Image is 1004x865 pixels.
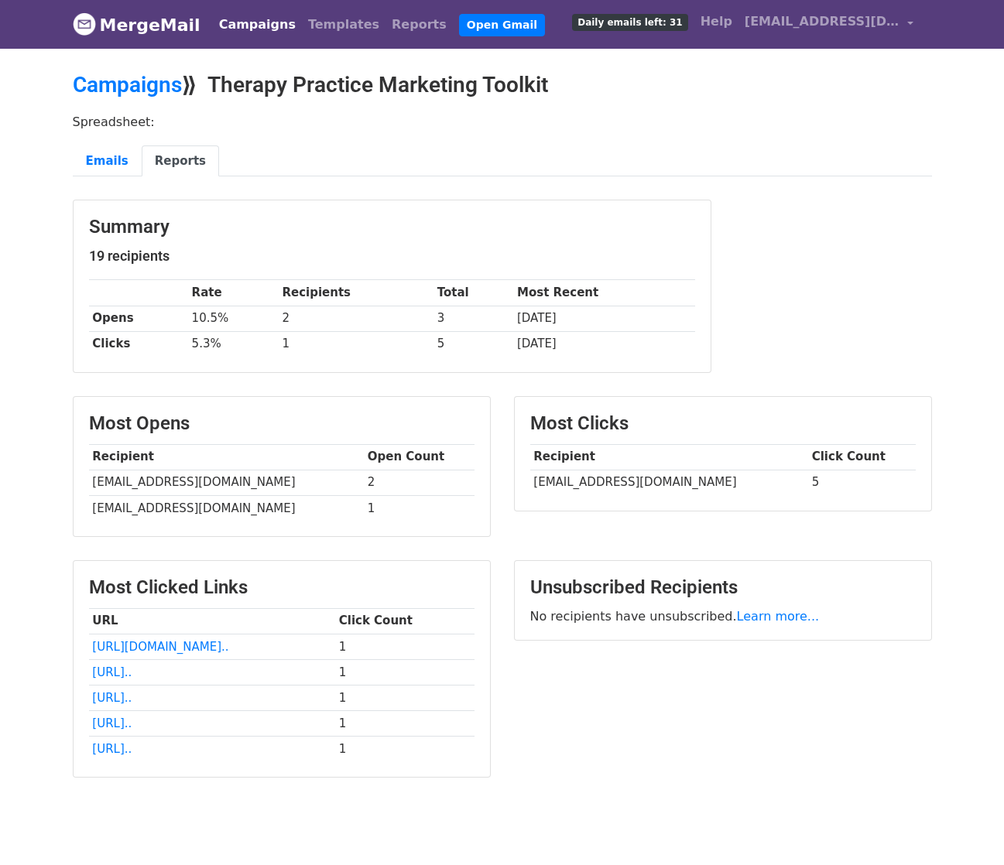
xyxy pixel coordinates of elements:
[364,470,475,495] td: 2
[335,659,475,685] td: 1
[737,609,820,624] a: Learn more...
[364,444,475,470] th: Open Count
[73,72,932,98] h2: ⟫ Therapy Practice Marketing Toolkit
[89,444,364,470] th: Recipient
[530,608,916,624] p: No recipients have unsubscribed.
[89,248,695,265] h5: 19 recipients
[89,216,695,238] h3: Summary
[572,14,687,31] span: Daily emails left: 31
[73,9,200,41] a: MergeMail
[188,306,279,331] td: 10.5%
[89,306,188,331] th: Opens
[738,6,920,43] a: [EMAIL_ADDRESS][DOMAIN_NAME]
[302,9,385,40] a: Templates
[364,495,475,521] td: 1
[279,306,433,331] td: 2
[335,608,475,634] th: Click Count
[89,576,475,599] h3: Most Clicked Links
[808,470,916,495] td: 5
[279,280,433,306] th: Recipients
[335,711,475,737] td: 1
[92,691,132,705] a: [URL]..
[513,280,694,306] th: Most Recent
[89,331,188,357] th: Clicks
[73,12,96,36] img: MergeMail logo
[433,280,513,306] th: Total
[513,306,694,331] td: [DATE]
[530,576,916,599] h3: Unsubscribed Recipients
[188,331,279,357] td: 5.3%
[92,716,132,730] a: [URL]..
[89,470,364,495] td: [EMAIL_ADDRESS][DOMAIN_NAME]
[927,791,1004,865] iframe: Chat Widget
[73,72,182,97] a: Campaigns
[279,331,433,357] td: 1
[92,640,228,654] a: [URL][DOMAIN_NAME]..
[335,685,475,710] td: 1
[73,145,142,177] a: Emails
[433,306,513,331] td: 3
[745,12,899,31] span: [EMAIL_ADDRESS][DOMAIN_NAME]
[335,634,475,659] td: 1
[213,9,302,40] a: Campaigns
[188,280,279,306] th: Rate
[92,742,132,756] a: [URL]..
[433,331,513,357] td: 5
[385,9,453,40] a: Reports
[459,14,545,36] a: Open Gmail
[335,737,475,762] td: 1
[92,665,132,679] a: [URL]..
[89,495,364,521] td: [EMAIL_ADDRESS][DOMAIN_NAME]
[89,608,335,634] th: URL
[530,470,808,495] td: [EMAIL_ADDRESS][DOMAIN_NAME]
[694,6,738,37] a: Help
[566,6,694,37] a: Daily emails left: 31
[530,444,808,470] th: Recipient
[142,145,219,177] a: Reports
[73,114,932,130] p: Spreadsheet:
[513,331,694,357] td: [DATE]
[530,412,916,435] h3: Most Clicks
[808,444,916,470] th: Click Count
[89,412,475,435] h3: Most Opens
